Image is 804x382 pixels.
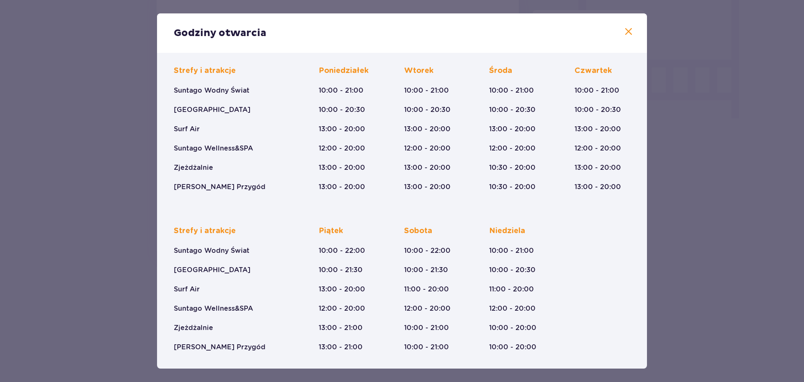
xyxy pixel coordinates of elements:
[174,265,250,275] p: [GEOGRAPHIC_DATA]
[174,343,265,352] p: [PERSON_NAME] Przygód
[489,144,536,153] p: 12:00 - 20:00
[174,125,200,134] p: Surf Air
[404,86,449,95] p: 10:00 - 21:00
[489,66,512,76] p: Środa
[489,86,534,95] p: 10:00 - 21:00
[404,323,449,333] p: 10:00 - 21:00
[575,105,621,114] p: 10:00 - 20:30
[174,163,213,172] p: Zjeżdżalnie
[489,343,536,352] p: 10:00 - 20:00
[174,226,236,236] p: Strefy i atrakcje
[575,163,621,172] p: 13:00 - 20:00
[489,182,536,192] p: 10:30 - 20:00
[404,226,432,236] p: Sobota
[319,265,363,275] p: 10:00 - 21:30
[319,105,365,114] p: 10:00 - 20:30
[319,144,365,153] p: 12:00 - 20:00
[404,304,451,313] p: 12:00 - 20:00
[404,285,449,294] p: 11:00 - 20:00
[174,86,250,95] p: Suntago Wodny Świat
[575,144,621,153] p: 12:00 - 20:00
[319,285,365,294] p: 13:00 - 20:00
[489,125,536,134] p: 13:00 - 20:00
[404,343,449,352] p: 10:00 - 21:00
[174,304,253,313] p: Suntago Wellness&SPA
[319,343,363,352] p: 13:00 - 21:00
[489,246,534,255] p: 10:00 - 21:00
[489,105,536,114] p: 10:00 - 20:30
[319,182,365,192] p: 13:00 - 20:00
[174,66,236,76] p: Strefy i atrakcje
[319,163,365,172] p: 13:00 - 20:00
[174,27,266,39] p: Godziny otwarcia
[404,105,451,114] p: 10:00 - 20:30
[174,105,250,114] p: [GEOGRAPHIC_DATA]
[489,265,536,275] p: 10:00 - 20:30
[489,163,536,172] p: 10:30 - 20:00
[404,144,451,153] p: 12:00 - 20:00
[174,323,213,333] p: Zjeżdżalnie
[174,246,250,255] p: Suntago Wodny Świat
[575,125,621,134] p: 13:00 - 20:00
[319,304,365,313] p: 12:00 - 20:00
[489,323,536,333] p: 10:00 - 20:00
[575,182,621,192] p: 13:00 - 20:00
[404,66,433,76] p: Wtorek
[489,226,525,236] p: Niedziela
[319,66,368,76] p: Poniedziałek
[404,265,448,275] p: 10:00 - 21:30
[319,86,363,95] p: 10:00 - 21:00
[404,163,451,172] p: 13:00 - 20:00
[404,182,451,192] p: 13:00 - 20:00
[489,285,534,294] p: 11:00 - 20:00
[319,226,343,236] p: Piątek
[174,285,200,294] p: Surf Air
[174,144,253,153] p: Suntago Wellness&SPA
[575,66,612,76] p: Czwartek
[489,304,536,313] p: 12:00 - 20:00
[319,323,363,333] p: 13:00 - 21:00
[174,182,265,192] p: [PERSON_NAME] Przygód
[404,125,451,134] p: 13:00 - 20:00
[319,246,365,255] p: 10:00 - 22:00
[404,246,451,255] p: 10:00 - 22:00
[319,125,365,134] p: 13:00 - 20:00
[575,86,619,95] p: 10:00 - 21:00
